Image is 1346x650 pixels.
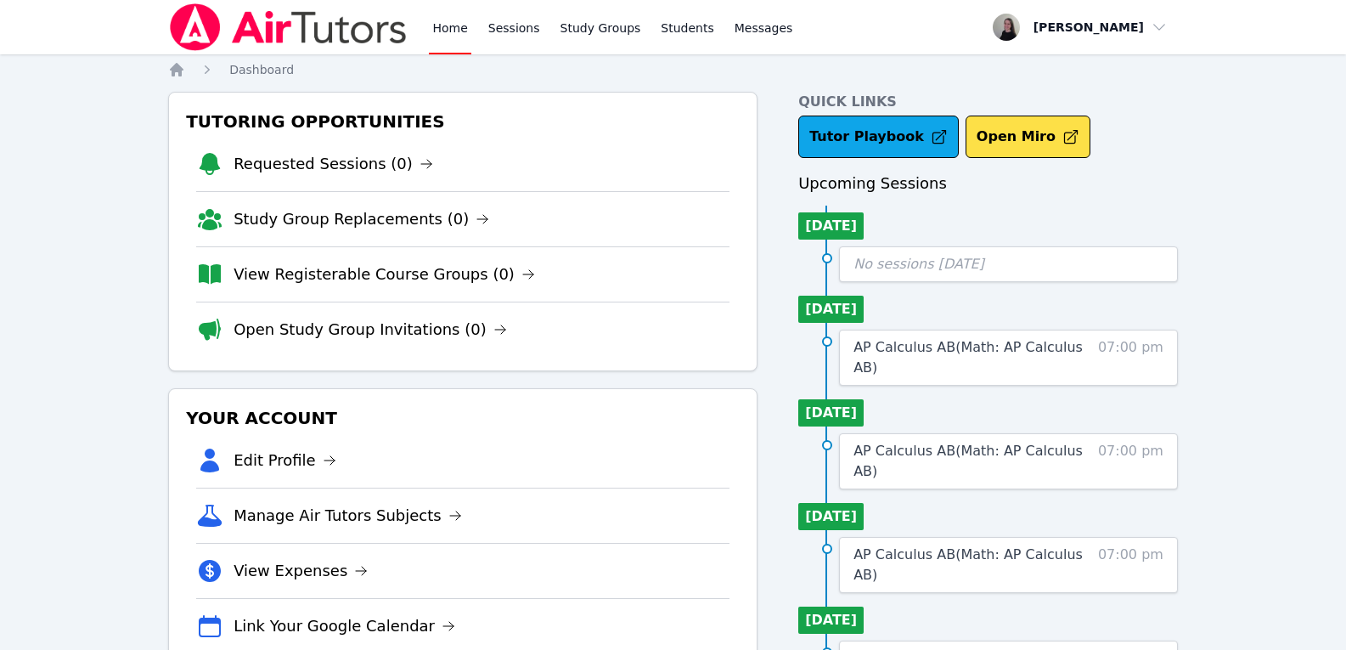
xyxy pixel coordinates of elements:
li: [DATE] [798,607,864,634]
h3: Your Account [183,403,743,433]
a: Dashboard [229,61,294,78]
a: View Expenses [234,559,368,583]
h4: Quick Links [798,92,1178,112]
span: Messages [735,20,793,37]
li: [DATE] [798,399,864,427]
a: Link Your Google Calendar [234,614,455,638]
li: [DATE] [798,503,864,530]
nav: Breadcrumb [168,61,1178,78]
h3: Tutoring Opportunities [183,106,743,137]
img: Air Tutors [168,3,408,51]
a: Edit Profile [234,449,336,472]
span: AP Calculus AB ( Math: AP Calculus AB ) [853,339,1083,376]
a: View Registerable Course Groups (0) [234,263,535,286]
a: AP Calculus AB(Math: AP Calculus AB) [853,545,1086,585]
a: Requested Sessions (0) [234,152,433,176]
span: AP Calculus AB ( Math: AP Calculus AB ) [853,546,1083,583]
li: [DATE] [798,296,864,323]
button: Open Miro [966,116,1090,158]
a: Manage Air Tutors Subjects [234,504,462,528]
span: 07:00 pm [1098,545,1163,585]
a: AP Calculus AB(Math: AP Calculus AB) [853,441,1086,482]
a: Tutor Playbook [798,116,959,158]
span: 07:00 pm [1098,337,1163,378]
span: 07:00 pm [1098,441,1163,482]
span: Dashboard [229,63,294,76]
h3: Upcoming Sessions [798,172,1178,195]
li: [DATE] [798,212,864,240]
a: AP Calculus AB(Math: AP Calculus AB) [853,337,1086,378]
span: No sessions [DATE] [853,256,984,272]
a: Open Study Group Invitations (0) [234,318,507,342]
a: Study Group Replacements (0) [234,207,489,231]
span: AP Calculus AB ( Math: AP Calculus AB ) [853,443,1083,479]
